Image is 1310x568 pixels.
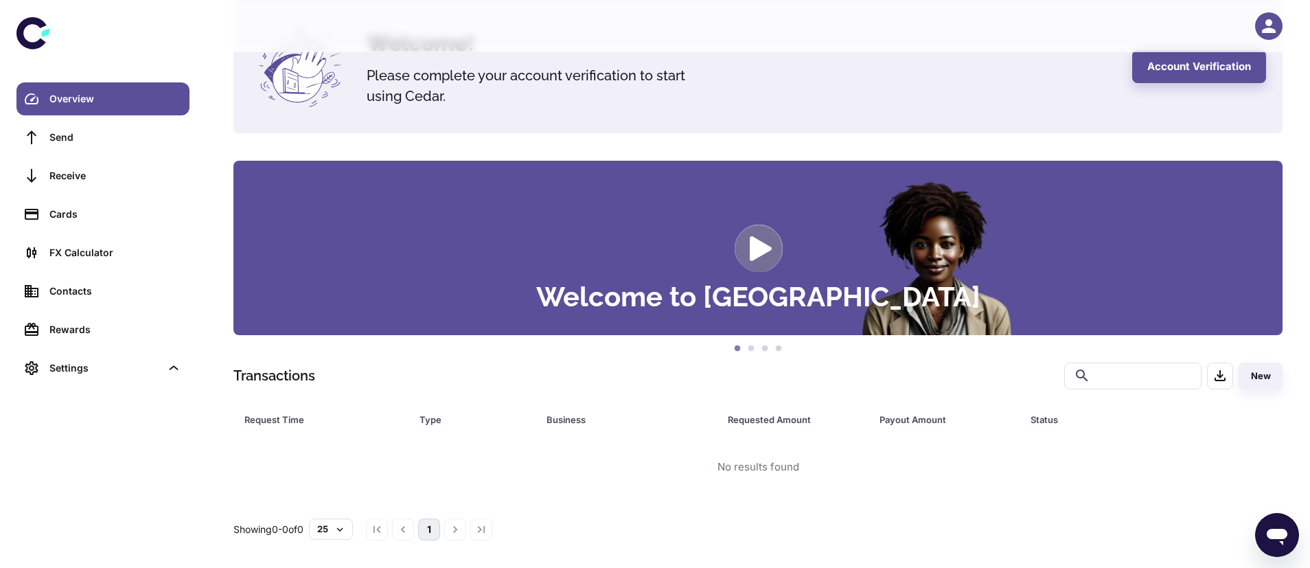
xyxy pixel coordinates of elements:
button: 4 [772,342,785,356]
div: Requested Amount [728,410,844,429]
button: Account Verification [1132,50,1266,83]
p: Showing 0-0 of 0 [233,522,303,537]
h1: Transactions [233,365,315,386]
div: Receive [49,168,181,183]
div: Type [420,410,512,429]
div: Status [1031,410,1208,429]
div: Settings [16,352,189,385]
a: Receive [16,159,189,192]
span: Requested Amount [728,410,862,429]
span: Request Time [244,410,403,429]
button: 2 [744,342,758,356]
div: Payout Amount [880,410,996,429]
div: FX Calculator [49,245,181,260]
div: Contacts [49,284,181,299]
div: Settings [49,361,161,376]
button: 25 [309,519,353,539]
a: Contacts [16,275,189,308]
button: page 1 [418,519,440,541]
a: Cards [16,198,189,231]
a: Overview [16,82,189,115]
div: Rewards [49,322,181,337]
h5: Please complete your account verification to start using Cedar. [367,65,710,106]
a: FX Calculator [16,236,189,269]
div: Overview [49,91,181,106]
span: Type [420,410,530,429]
h3: Welcome to [GEOGRAPHIC_DATA] [536,283,980,310]
button: New [1239,363,1283,389]
div: Cards [49,207,181,222]
a: Rewards [16,313,189,346]
span: Status [1031,410,1226,429]
div: Send [49,130,181,145]
button: 3 [758,342,772,356]
nav: pagination navigation [364,519,494,541]
iframe: Button to launch messaging window [1255,513,1299,557]
div: Request Time [244,410,385,429]
div: No results found [717,459,799,475]
span: Payout Amount [880,410,1014,429]
a: Send [16,121,189,154]
button: 1 [731,342,744,356]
